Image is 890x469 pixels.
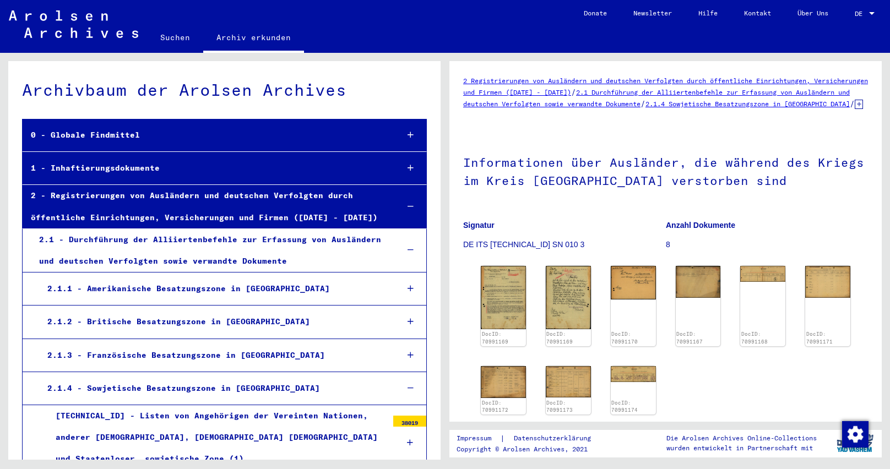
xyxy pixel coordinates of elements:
div: 0 - Globale Findmittel [23,124,389,146]
p: wurden entwickelt in Partnerschaft mit [666,443,817,453]
a: 2 Registrierungen von Ausländern und deutschen Verfolgten durch öffentliche Einrichtungen, Versic... [463,77,868,96]
div: Archivbaum der Arolsen Archives [22,78,427,102]
span: DE [855,10,867,18]
div: 38019 [393,416,426,427]
span: / [641,99,645,108]
img: 001.jpg [481,366,526,399]
img: Zustimmung ändern [842,421,869,448]
a: DocID: 70991170 [611,331,638,345]
img: 001.jpg [546,366,591,398]
div: 2 - Registrierungen von Ausländern und deutschen Verfolgten durch öffentliche Einrichtungen, Vers... [23,185,389,228]
div: 2.1.1 - Amerikanische Besatzungszone in [GEOGRAPHIC_DATA] [39,278,389,299]
a: Archiv erkunden [203,24,304,53]
p: Copyright © Arolsen Archives, 2021 [457,444,604,454]
img: 001.jpg [740,266,785,282]
p: 8 [666,239,868,250]
img: 001.jpg [611,266,656,300]
div: 2.1.2 - Britische Besatzungszone in [GEOGRAPHIC_DATA] [39,311,389,332]
a: Impressum [457,433,500,444]
div: | [457,433,604,444]
a: DocID: 70991172 [482,400,508,413]
img: 001.jpg [611,366,656,382]
div: Zustimmung ändern [842,421,868,447]
img: 001.jpg [481,266,526,330]
img: 001.jpg [676,266,721,298]
a: 2.1.4 Sowjetische Besatzungszone in [GEOGRAPHIC_DATA] [645,100,850,108]
a: DocID: 70991169 [546,331,573,345]
a: 2.1 Durchführung der Alliiertenbefehle zur Erfassung von Ausländern und deutschen Verfolgten sowi... [463,88,850,108]
b: Signatur [463,221,495,230]
img: Arolsen_neg.svg [9,10,138,38]
a: DocID: 70991171 [806,331,833,345]
a: Datenschutzerklärung [505,433,604,444]
div: 2.1.4 - Sowjetische Besatzungszone in [GEOGRAPHIC_DATA] [39,378,389,399]
span: / [571,87,576,97]
img: 002.jpg [546,266,591,329]
span: / [850,99,855,108]
a: DocID: 70991167 [676,331,703,345]
a: DocID: 70991168 [741,331,768,345]
a: DocID: 70991169 [482,331,508,345]
p: DE ITS [TECHNICAL_ID] SN 010 3 [463,239,665,250]
p: Die Arolsen Archives Online-Collections [666,433,817,443]
a: Suchen [147,24,203,51]
img: yv_logo.png [834,429,876,457]
div: 1 - Inhaftierungsdokumente [23,157,389,179]
b: Anzahl Dokumente [666,221,735,230]
h1: Informationen über Ausländer, die während des Kriegs im Kreis [GEOGRAPHIC_DATA] verstorben sind [463,137,868,204]
a: DocID: 70991174 [611,400,638,413]
div: 2.1.3 - Französische Besatzungszone in [GEOGRAPHIC_DATA] [39,345,389,366]
div: 2.1 - Durchführung der Alliiertenbefehle zur Erfassung von Ausländern und deutschen Verfolgten so... [31,229,389,272]
img: 001.jpg [805,266,850,298]
a: DocID: 70991173 [546,400,573,413]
